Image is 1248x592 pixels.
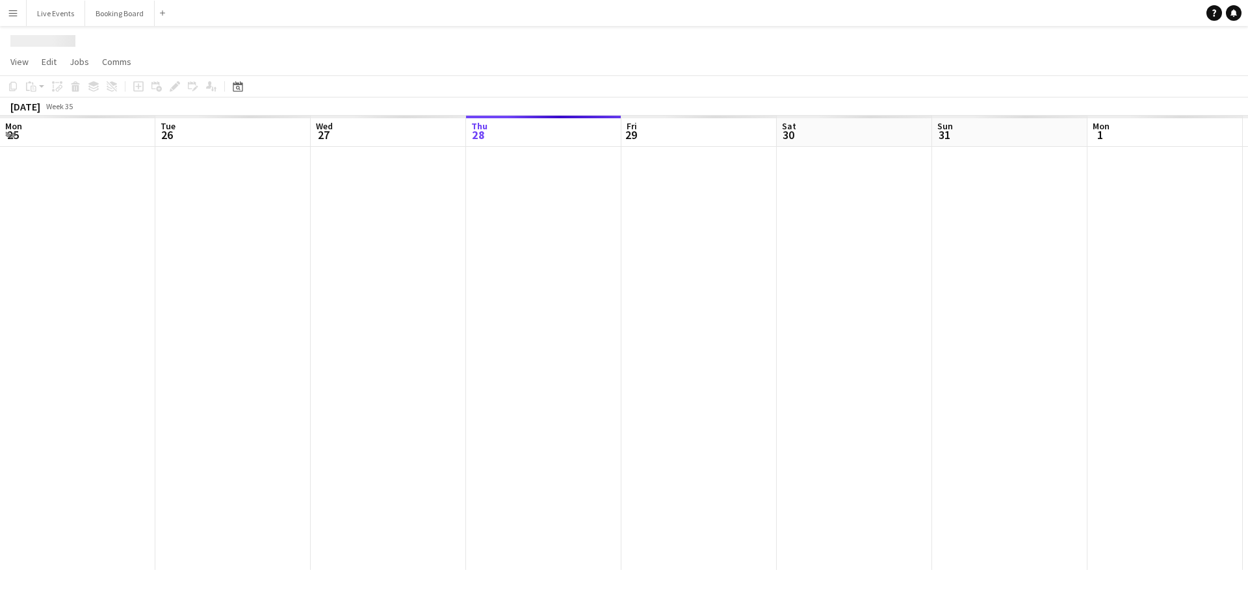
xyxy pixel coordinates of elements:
a: Edit [36,53,62,70]
span: 1 [1091,127,1110,142]
span: Thu [471,120,487,132]
span: 27 [314,127,333,142]
span: Week 35 [43,101,75,111]
span: Fri [627,120,637,132]
div: [DATE] [10,100,40,113]
span: Wed [316,120,333,132]
span: 30 [780,127,796,142]
span: Mon [5,120,22,132]
span: Edit [42,56,57,68]
a: Jobs [64,53,94,70]
span: Jobs [70,56,89,68]
span: 26 [159,127,175,142]
button: Live Events [27,1,85,26]
span: 28 [469,127,487,142]
span: Tue [161,120,175,132]
span: Comms [102,56,131,68]
span: 25 [3,127,22,142]
a: Comms [97,53,136,70]
span: Sun [937,120,953,132]
a: View [5,53,34,70]
span: Mon [1093,120,1110,132]
span: View [10,56,29,68]
span: 29 [625,127,637,142]
button: Booking Board [85,1,155,26]
span: 31 [935,127,953,142]
span: Sat [782,120,796,132]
